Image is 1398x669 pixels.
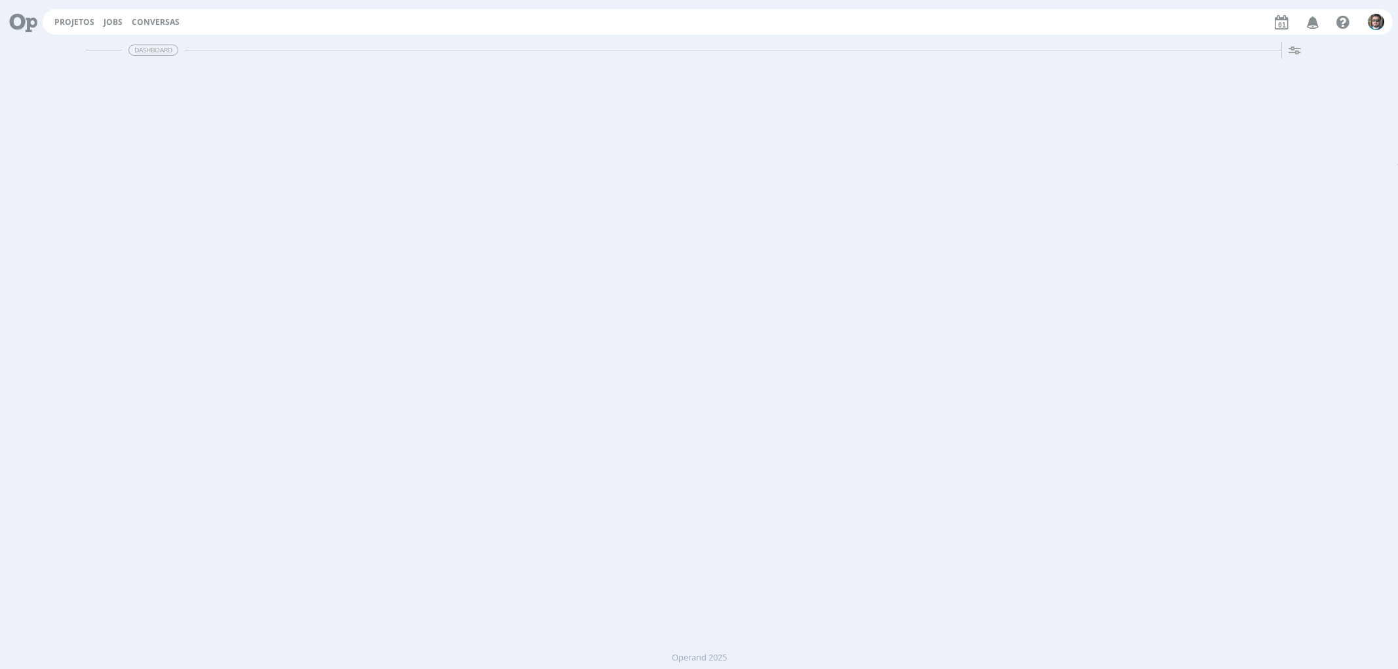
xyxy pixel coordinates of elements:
[1367,10,1385,33] button: R
[132,16,180,28] a: Conversas
[100,17,126,28] button: Jobs
[54,16,94,28] a: Projetos
[104,16,123,28] a: Jobs
[128,17,184,28] button: Conversas
[50,17,98,28] button: Projetos
[128,45,178,56] span: Dashboard
[1368,14,1384,30] img: R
